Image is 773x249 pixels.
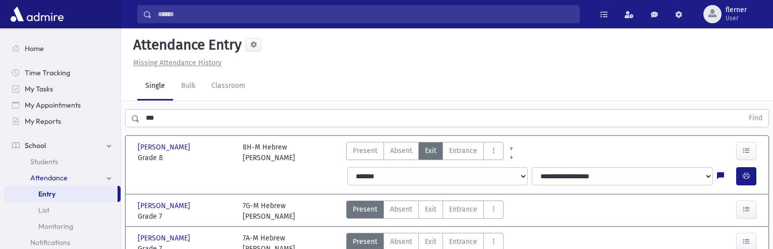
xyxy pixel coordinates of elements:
[152,5,579,23] input: Search
[138,142,192,153] span: [PERSON_NAME]
[243,142,295,163] div: 8H-M Hebrew [PERSON_NAME]
[38,206,49,215] span: List
[8,4,66,24] img: AdmirePro
[4,97,121,113] a: My Appointments
[30,157,58,166] span: Students
[25,68,70,77] span: Time Tracking
[390,145,412,156] span: Absent
[353,236,377,247] span: Present
[353,145,377,156] span: Present
[425,204,436,215] span: Exit
[4,137,121,154] a: School
[25,101,81,110] span: My Appointments
[4,113,121,129] a: My Reports
[353,204,377,215] span: Present
[138,211,233,222] span: Grade 7
[25,141,46,150] span: School
[129,59,222,67] a: Missing Attendance History
[25,117,61,126] span: My Reports
[138,233,192,243] span: [PERSON_NAME]
[133,59,222,67] u: Missing Attendance History
[743,110,768,127] button: Find
[346,142,504,163] div: AttTypes
[4,186,118,202] a: Entry
[425,145,436,156] span: Exit
[726,6,747,14] span: flerner
[726,14,747,22] span: User
[4,154,121,170] a: Students
[25,84,53,93] span: My Tasks
[38,189,56,198] span: Entry
[390,204,412,215] span: Absent
[243,201,295,222] div: 7G-M Hebrew [PERSON_NAME]
[4,202,121,218] a: List
[138,153,233,163] span: Grade 8
[203,72,253,101] a: Classroom
[25,44,44,53] span: Home
[30,173,68,182] span: Attendance
[137,72,173,101] a: Single
[4,65,121,81] a: Time Tracking
[4,40,121,57] a: Home
[30,238,70,247] span: Notifications
[4,170,121,186] a: Attendance
[4,218,121,234] a: Monitoring
[390,236,412,247] span: Absent
[346,201,504,222] div: AttTypes
[4,81,121,97] a: My Tasks
[173,72,203,101] a: Bulk
[129,36,242,54] h5: Attendance Entry
[449,204,477,215] span: Entrance
[138,201,192,211] span: [PERSON_NAME]
[38,222,73,231] span: Monitoring
[449,145,477,156] span: Entrance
